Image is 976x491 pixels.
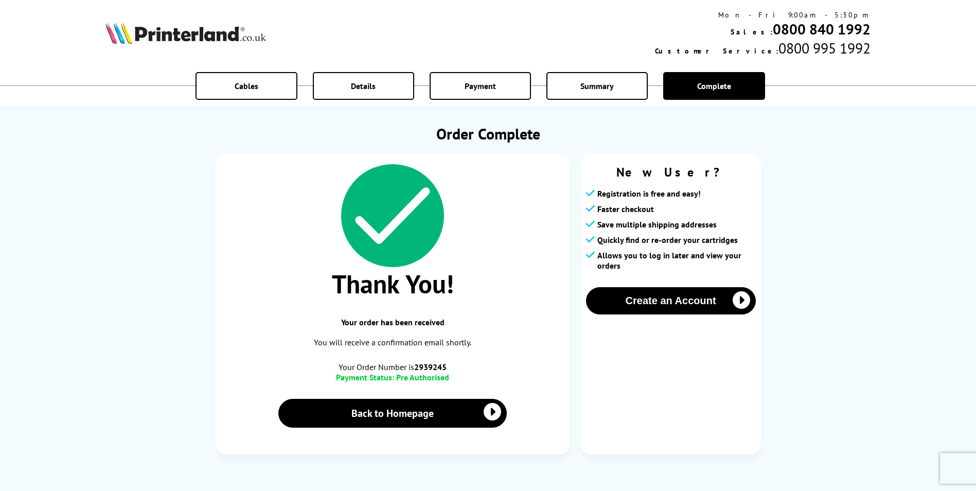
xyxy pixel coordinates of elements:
span: Pre Authorised [396,372,449,382]
a: Back to Homepage [278,399,507,428]
span: Details [351,81,376,91]
span: Quickly find or re-order your cartridges [597,235,738,245]
span: Thank You! [226,267,560,301]
span: 0800 995 1992 [778,39,871,58]
span: Complete [697,81,731,91]
span: Your order has been received [226,317,560,327]
span: Faster checkout [597,204,654,214]
span: Sales: [731,27,773,37]
p: You will receive a confirmation email shortly. [226,336,560,349]
span: New User? [586,164,756,180]
span: Your Order Number is [226,362,560,372]
img: Printerland Logo [105,22,266,44]
span: Cables [235,81,258,91]
span: Customer Service: [655,46,778,56]
span: Payment Status: [336,372,394,382]
button: Create an Account [586,287,756,314]
b: 2939245 [414,362,447,372]
h1: Order Complete [216,124,761,144]
span: Allows you to log in later and view your orders [597,250,756,271]
span: Payment [465,81,496,91]
span: Save multiple shipping addresses [597,219,717,230]
a: 0800 840 1992 [773,20,871,39]
span: Summary [580,81,614,91]
div: Mon - Fri 9:00am - 5:30pm [655,10,871,20]
span: Registration is free and easy! [597,188,701,199]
